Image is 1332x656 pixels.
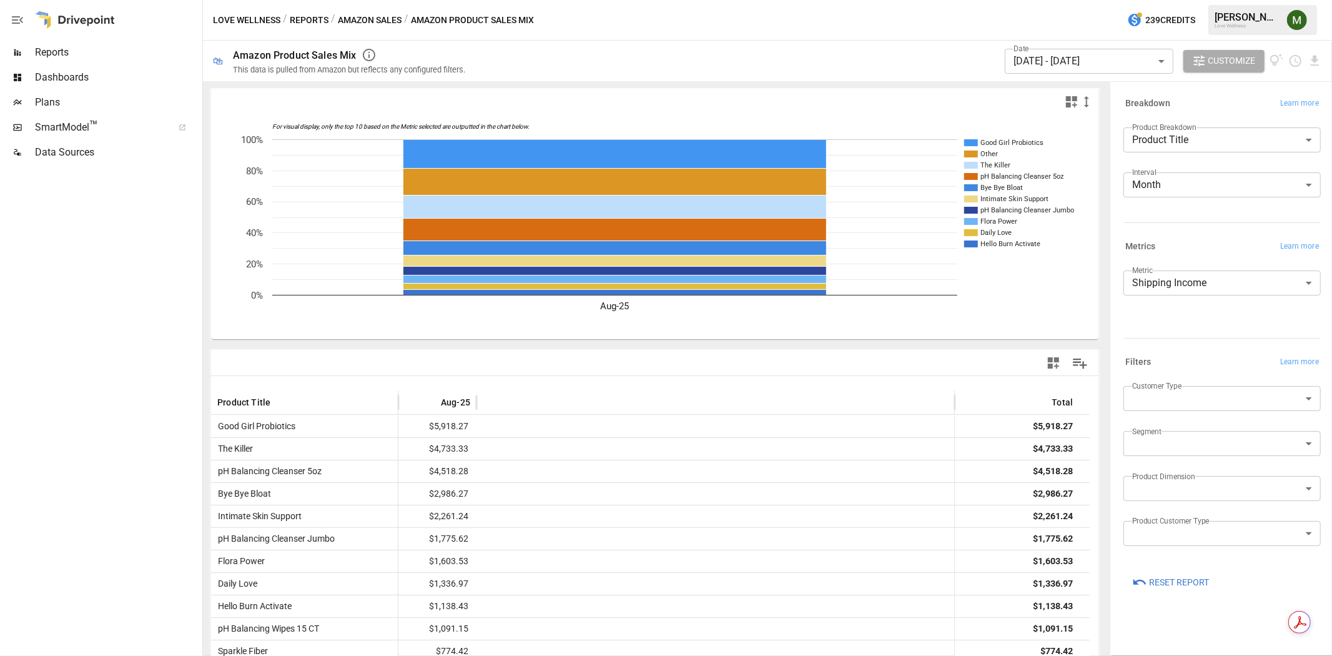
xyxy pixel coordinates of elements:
[1033,528,1073,550] div: $1,775.62
[1287,10,1307,30] img: Meredith Lacasse
[1033,438,1073,460] div: $4,733.33
[211,114,1090,339] svg: A chart.
[246,166,263,177] text: 80%
[1014,43,1029,54] label: Date
[1125,97,1170,111] h6: Breakdown
[213,421,295,431] span: Good Girl Probiotics
[405,595,470,617] span: $1,138.43
[246,196,263,207] text: 60%
[1132,380,1182,391] label: Customer Type
[89,118,98,134] span: ™
[1033,550,1073,572] div: $1,603.53
[246,259,263,270] text: 20%
[213,534,335,544] span: pH Balancing Cleanser Jumbo
[405,618,470,640] span: $1,091.15
[213,601,292,611] span: Hello Burn Activate
[980,172,1064,181] text: pH Balancing Cleanser 5oz
[233,49,357,61] div: Amazon Product Sales Mix
[233,65,465,74] div: This data is pulled from Amazon but reflects any configured filters.
[405,505,470,527] span: $2,261.24
[441,396,470,409] span: Aug-25
[980,240,1040,248] text: Hello Burn Activate
[980,206,1074,214] text: pH Balancing Cleanser Jumbo
[1149,575,1209,590] span: Reset Report
[980,195,1048,203] text: Intimate Skin Support
[405,483,470,505] span: $2,986.27
[213,579,257,589] span: Daily Love
[980,184,1023,192] text: Bye Bye Bloat
[422,394,440,411] button: Sort
[1005,49,1173,74] div: [DATE] - [DATE]
[405,460,470,482] span: $4,518.28
[405,550,470,572] span: $1,603.53
[1033,415,1073,437] div: $5,918.27
[1270,50,1284,72] button: View documentation
[980,139,1043,147] text: Good Girl Probiotics
[980,161,1010,169] text: The Killer
[1132,122,1197,132] label: Product Breakdown
[1132,515,1210,526] label: Product Customer Type
[213,511,302,521] span: Intimate Skin Support
[405,415,470,437] span: $5,918.27
[601,301,629,312] text: Aug-25
[1208,53,1256,69] span: Customize
[35,145,200,160] span: Data Sources
[35,95,200,110] span: Plans
[251,290,263,301] text: 0%
[213,556,265,566] span: Flora Power
[35,120,165,135] span: SmartModel
[405,528,470,550] span: $1,775.62
[1033,483,1073,505] div: $2,986.27
[1066,349,1094,377] button: Manage Columns
[1125,240,1156,254] h6: Metrics
[980,150,998,158] text: Other
[980,217,1017,226] text: Flora Power
[213,55,223,67] div: 🛍
[1033,573,1073,595] div: $1,336.97
[1122,9,1200,32] button: 239Credits
[1132,426,1162,437] label: Segment
[1280,356,1319,369] span: Learn more
[213,466,322,476] span: pH Balancing Cleanser 5oz
[338,12,402,28] button: Amazon Sales
[213,444,253,454] span: The Killer
[213,646,268,656] span: Sparkle Fiber
[213,489,271,499] span: Bye Bye Bloat
[1033,595,1073,617] div: $1,138.43
[217,396,270,409] span: Product Title
[1125,355,1152,369] h6: Filters
[1215,11,1280,23] div: [PERSON_NAME]
[405,438,470,460] span: $4,733.33
[35,45,200,60] span: Reports
[1123,127,1321,152] div: Product Title
[213,624,319,634] span: pH Balancing Wipes 15 CT
[1132,471,1195,482] label: Product Dimension
[1288,54,1303,68] button: Schedule report
[272,124,530,131] text: For visual display, only the top 10 based on the Metric selected are outputted in the chart below.
[1033,460,1073,482] div: $4,518.28
[1280,97,1319,110] span: Learn more
[1280,241,1319,253] span: Learn more
[272,394,289,411] button: Sort
[980,229,1012,237] text: Daily Love
[1123,571,1218,594] button: Reset Report
[35,70,200,85] span: Dashboards
[1052,397,1073,407] div: Total
[290,12,328,28] button: Reports
[246,227,263,239] text: 40%
[1123,172,1321,197] div: Month
[331,12,335,28] div: /
[1145,12,1195,28] span: 239 Credits
[405,573,470,595] span: $1,336.97
[283,12,287,28] div: /
[1132,265,1153,276] label: Metric
[241,134,263,146] text: 100%
[1033,505,1073,527] div: $2,261.24
[1132,167,1157,177] label: Interval
[213,12,280,28] button: Love Wellness
[1308,54,1322,68] button: Download report
[404,12,408,28] div: /
[1123,271,1321,296] div: Shipping Income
